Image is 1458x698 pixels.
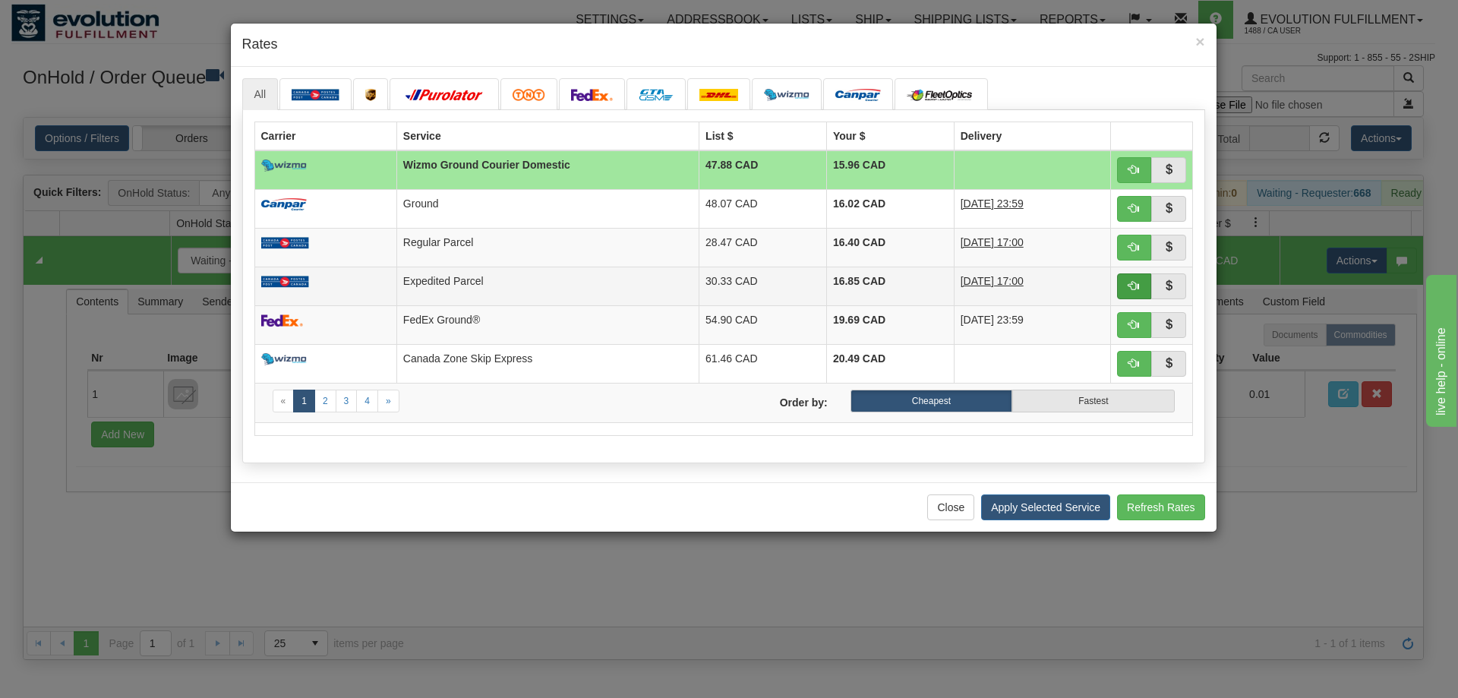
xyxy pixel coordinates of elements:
[261,237,309,249] img: Canada_post.png
[571,89,614,101] img: FedEx.png
[826,150,954,190] td: 15.96 CAD
[954,122,1110,150] th: Delivery
[699,344,827,383] td: 61.46 CAD
[1195,33,1204,50] span: ×
[981,494,1110,520] button: Apply Selected Service
[826,305,954,344] td: 19.69 CAD
[242,35,1205,55] h4: Rates
[826,189,954,228] td: 16.02 CAD
[835,89,881,101] img: campar.png
[699,267,827,305] td: 30.33 CAD
[954,189,1110,228] td: 5 Days
[699,89,738,101] img: dhl.png
[826,122,954,150] th: Your $
[699,305,827,344] td: 54.90 CAD
[724,390,839,410] label: Order by:
[402,89,487,101] img: purolator.png
[907,89,976,101] img: CarrierLogo_10182.png
[1195,33,1204,49] button: Close
[764,89,809,101] img: wizmo.png
[261,159,307,172] img: wizmo.png
[954,228,1110,267] td: 8 Days
[314,390,336,412] a: 2
[396,344,699,383] td: Canada Zone Skip Express
[699,228,827,267] td: 28.47 CAD
[281,396,286,406] span: «
[961,197,1024,210] span: [DATE] 23:59
[377,390,399,412] a: Next
[261,198,307,210] img: campar.png
[396,150,699,190] td: Wizmo Ground Courier Domestic
[242,78,279,110] a: All
[954,267,1110,305] td: 5 Days
[261,353,307,365] img: wizmo.png
[254,122,396,150] th: Carrier
[336,390,358,412] a: 3
[365,89,376,101] img: ups.png
[261,276,309,288] img: Canada_post.png
[699,122,827,150] th: List $
[396,305,699,344] td: FedEx Ground®
[961,275,1024,287] span: [DATE] 17:00
[961,236,1024,248] span: [DATE] 17:00
[396,122,699,150] th: Service
[513,89,545,101] img: tnt.png
[261,314,304,327] img: FedEx.png
[396,189,699,228] td: Ground
[292,89,339,101] img: Canada_post.png
[1012,390,1174,412] label: Fastest
[386,396,391,406] span: »
[699,150,827,190] td: 47.88 CAD
[639,89,674,101] img: CarrierLogo_10191.png
[699,189,827,228] td: 48.07 CAD
[1117,494,1204,520] button: Refresh Rates
[356,390,378,412] a: 4
[826,228,954,267] td: 16.40 CAD
[396,267,699,305] td: Expedited Parcel
[11,9,140,27] div: live help - online
[826,267,954,305] td: 16.85 CAD
[396,228,699,267] td: Regular Parcel
[826,344,954,383] td: 20.49 CAD
[1423,271,1456,426] iframe: chat widget
[850,390,1012,412] label: Cheapest
[293,390,315,412] a: 1
[273,390,295,412] a: Previous
[927,494,974,520] button: Close
[961,314,1024,326] span: [DATE] 23:59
